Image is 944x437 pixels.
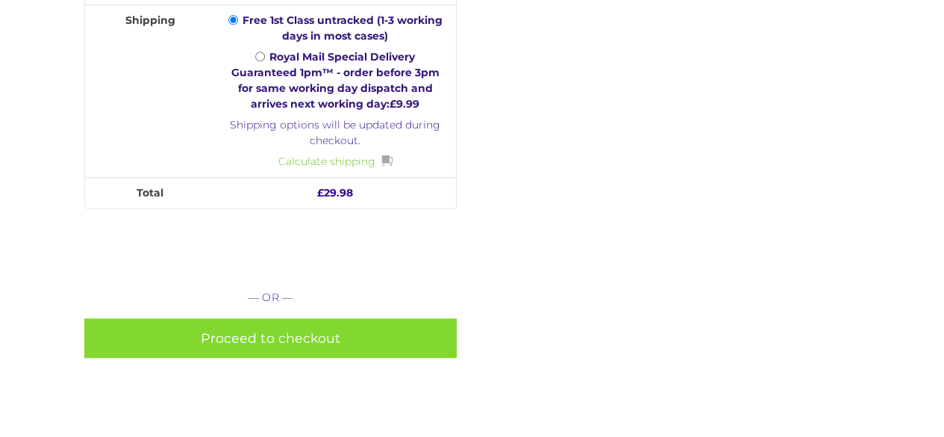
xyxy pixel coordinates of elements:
th: Shipping [85,4,215,177]
p: Shipping options will be updated during checkout. [222,117,448,149]
label: Free 1st Class untracked (1-3 working days in most cases) [243,13,443,43]
span: £ [317,186,324,199]
bdi: 9.99 [390,97,419,111]
iframe: Secure payment button frame [84,240,457,273]
label: Royal Mail Special Delivery Guaranteed 1pm™ - order before 3pm for same working day dispatch and ... [231,50,440,111]
span: £ [390,97,396,111]
th: Total [85,177,215,208]
bdi: 29.98 [317,186,353,199]
p: — OR — [84,288,457,307]
a: Calculate shipping [278,154,393,170]
a: Proceed to checkout [84,318,457,358]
